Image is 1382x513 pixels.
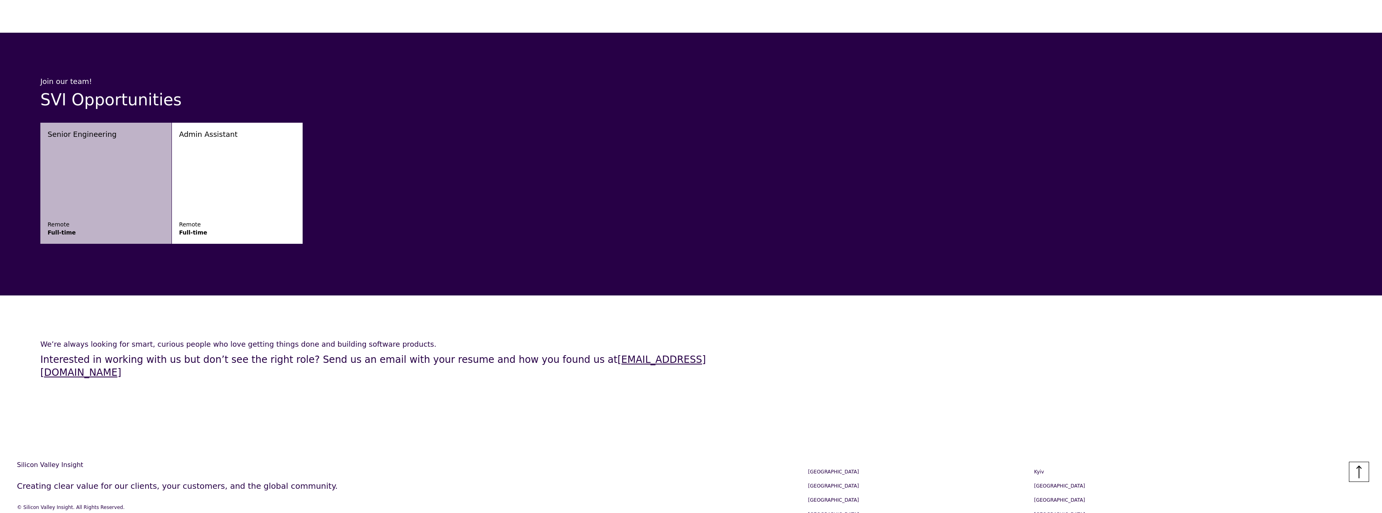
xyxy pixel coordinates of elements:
[179,220,207,228] div: Remote
[1034,496,1252,504] p: [GEOGRAPHIC_DATA]
[40,339,786,349] div: We’re always looking for smart, curious people who love getting things done and building software...
[40,76,434,86] div: Join our team!
[172,123,303,244] a: Admin AssistantRemoteFull-time
[48,220,76,228] div: Remote
[179,130,238,139] h4: Admin Assistant
[17,504,800,511] p: © Silicon Valley Insight. All Rights Reserved.
[808,496,1026,504] p: [GEOGRAPHIC_DATA]
[808,468,1026,476] p: [GEOGRAPHIC_DATA]
[48,130,117,139] h4: Senior Engineering
[40,123,171,244] a: Senior EngineeringRemoteFull-time
[808,482,1026,490] p: [GEOGRAPHIC_DATA]
[40,90,331,110] h3: SVI Opportunities
[17,481,487,491] p: Creating clear value for our clients, your customers, and the global community.
[40,353,786,379] h4: Interested in working with us but don’t see the right role? Send us an email with your resume and...
[48,229,76,236] strong: Full-time
[179,229,207,236] strong: Full-time
[1034,482,1252,490] p: [GEOGRAPHIC_DATA]
[1034,468,1252,476] p: Kyiv
[17,462,800,468] h1: Silicon Valley Insight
